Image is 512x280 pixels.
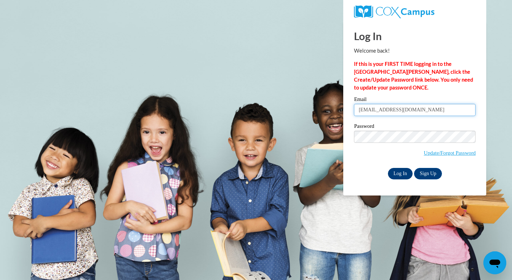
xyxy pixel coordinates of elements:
[354,5,434,18] img: COX Campus
[354,47,476,55] p: Welcome back!
[354,124,476,131] label: Password
[354,29,476,43] h1: Log In
[483,251,506,274] iframe: Button to launch messaging window
[354,5,476,18] a: COX Campus
[424,150,476,156] a: Update/Forgot Password
[354,97,476,104] label: Email
[414,168,442,179] a: Sign Up
[388,168,413,179] input: Log In
[354,61,473,91] strong: If this is your FIRST TIME logging in to the [GEOGRAPHIC_DATA][PERSON_NAME], click the Create/Upd...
